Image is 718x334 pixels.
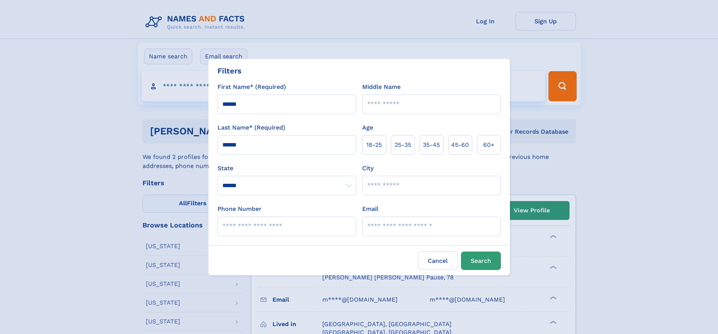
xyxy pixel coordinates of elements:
[362,164,374,173] label: City
[362,204,378,214] label: Email
[423,140,440,149] span: 35‑45
[217,164,356,173] label: State
[217,65,242,76] div: Filters
[217,123,285,132] label: Last Name* (Required)
[217,82,286,92] label: First Name* (Required)
[217,204,262,214] label: Phone Number
[395,140,411,149] span: 25‑35
[366,140,382,149] span: 18‑25
[362,82,401,92] label: Middle Name
[418,252,458,270] label: Cancel
[451,140,469,149] span: 45‑60
[483,140,494,149] span: 60+
[461,252,501,270] button: Search
[362,123,373,132] label: Age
